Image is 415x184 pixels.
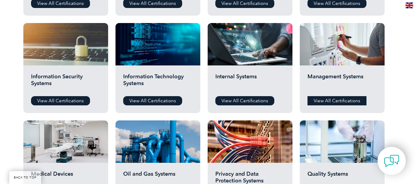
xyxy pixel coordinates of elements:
[215,73,285,92] h2: Internal Systems
[123,73,193,92] h2: Information Technology Systems
[31,96,90,105] a: View All Certifications
[307,73,377,92] h2: Management Systems
[307,96,366,105] a: View All Certifications
[384,153,399,169] img: contact-chat.png
[405,2,413,8] img: en
[123,96,182,105] a: View All Certifications
[215,96,274,105] a: View All Certifications
[9,171,41,184] a: BACK TO TOP
[31,73,100,92] h2: Information Security Systems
